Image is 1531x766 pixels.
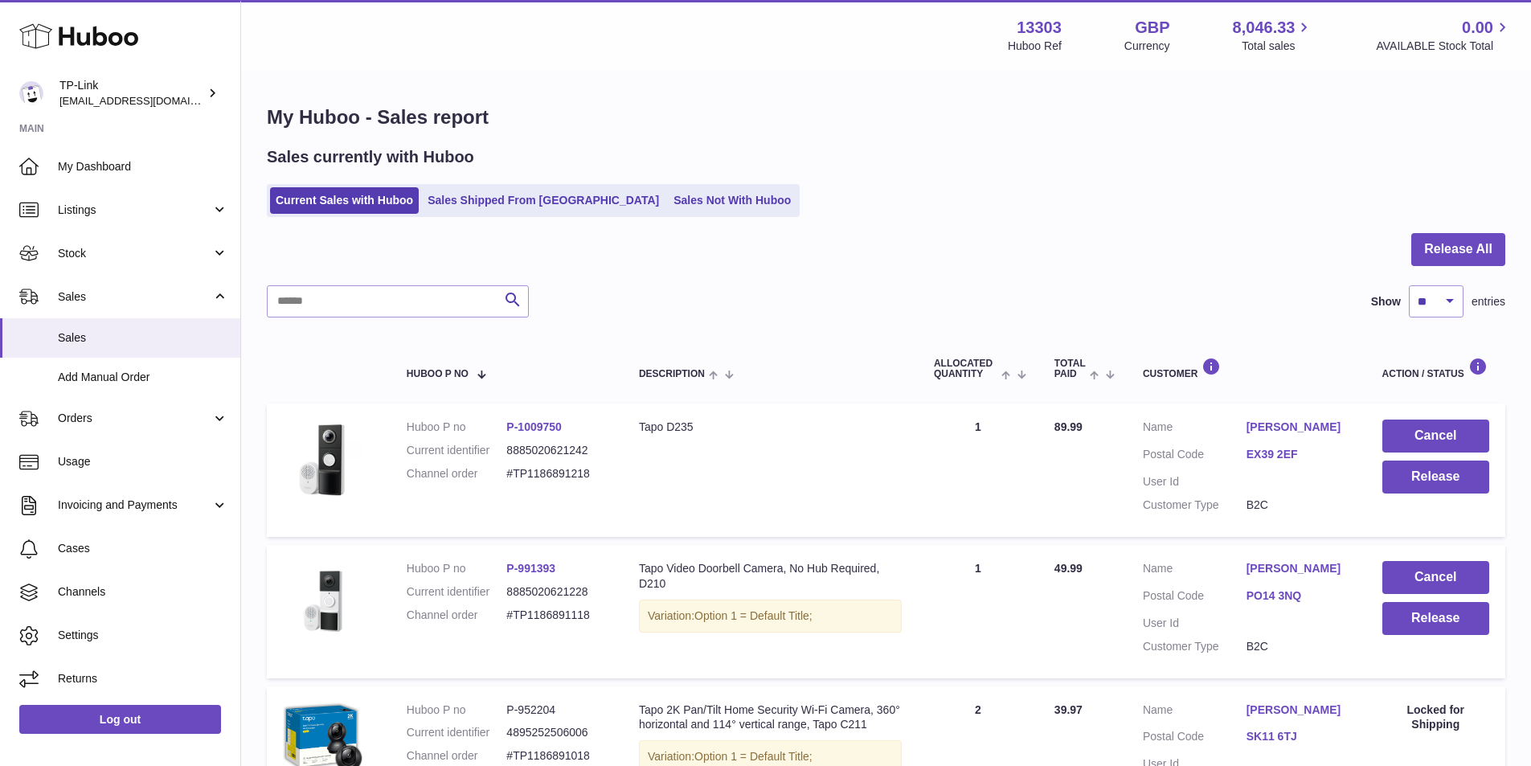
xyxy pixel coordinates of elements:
[506,562,555,575] a: P-991393
[1143,561,1246,580] dt: Name
[58,671,228,686] span: Returns
[1054,358,1086,379] span: Total paid
[407,420,507,435] dt: Huboo P no
[407,703,507,718] dt: Huboo P no
[1054,420,1083,433] span: 89.99
[1382,561,1489,594] button: Cancel
[422,187,665,214] a: Sales Shipped From [GEOGRAPHIC_DATA]
[19,81,43,105] img: gaby.chen@tp-link.com
[58,370,228,385] span: Add Manual Order
[59,94,236,107] span: [EMAIL_ADDRESS][DOMAIN_NAME]
[58,246,211,261] span: Stock
[1371,294,1401,309] label: Show
[639,420,902,435] div: Tapo D235
[58,289,211,305] span: Sales
[506,443,607,458] dd: 8885020621242
[1143,498,1246,513] dt: Customer Type
[58,330,228,346] span: Sales
[58,454,228,469] span: Usage
[639,369,705,379] span: Description
[1143,474,1246,490] dt: User Id
[918,403,1038,537] td: 1
[1246,703,1350,718] a: [PERSON_NAME]
[1246,729,1350,744] a: SK11 6TJ
[1017,17,1062,39] strong: 13303
[1143,420,1246,439] dt: Name
[668,187,796,214] a: Sales Not With Huboo
[1246,498,1350,513] dd: B2C
[407,748,507,764] dt: Channel order
[506,725,607,740] dd: 4895252506006
[407,561,507,576] dt: Huboo P no
[407,725,507,740] dt: Current identifier
[1382,461,1489,494] button: Release
[270,187,419,214] a: Current Sales with Huboo
[1376,39,1512,54] span: AVAILABLE Stock Total
[19,705,221,734] a: Log out
[58,628,228,643] span: Settings
[506,608,607,623] dd: #TP1186891118
[1382,358,1489,379] div: Action / Status
[283,420,363,500] img: 133031727278049.jpg
[1143,447,1246,466] dt: Postal Code
[694,750,813,763] span: Option 1 = Default Title;
[694,609,813,622] span: Option 1 = Default Title;
[267,104,1505,130] h1: My Huboo - Sales report
[1382,703,1489,733] div: Locked for Shipping
[407,584,507,600] dt: Current identifier
[1233,17,1296,39] span: 8,046.33
[1246,447,1350,462] a: EX39 2EF
[58,541,228,556] span: Cases
[1233,17,1314,54] a: 8,046.33 Total sales
[1246,420,1350,435] a: [PERSON_NAME]
[639,561,902,592] div: Tapo Video Doorbell Camera, No Hub Required, D210
[1054,562,1083,575] span: 49.99
[1135,17,1169,39] strong: GBP
[407,369,469,379] span: Huboo P no
[1008,39,1062,54] div: Huboo Ref
[267,146,474,168] h2: Sales currently with Huboo
[506,466,607,481] dd: #TP1186891218
[1124,39,1170,54] div: Currency
[1246,639,1350,654] dd: B2C
[1054,703,1083,716] span: 39.97
[58,411,211,426] span: Orders
[1376,17,1512,54] a: 0.00 AVAILABLE Stock Total
[1382,420,1489,453] button: Cancel
[1382,602,1489,635] button: Release
[407,608,507,623] dt: Channel order
[1246,561,1350,576] a: [PERSON_NAME]
[1472,294,1505,309] span: entries
[639,703,902,733] div: Tapo 2K Pan/Tilt Home Security Wi-Fi Camera, 360° horizontal and 114° vertical range, Tapo C211
[1143,358,1350,379] div: Customer
[59,78,204,109] div: TP-Link
[407,443,507,458] dt: Current identifier
[58,203,211,218] span: Listings
[283,561,363,641] img: 02_large_20240605225453u.jpg
[407,466,507,481] dt: Channel order
[918,545,1038,678] td: 1
[1143,588,1246,608] dt: Postal Code
[506,420,562,433] a: P-1009750
[639,600,902,633] div: Variation:
[934,358,997,379] span: ALLOCATED Quantity
[58,498,211,513] span: Invoicing and Payments
[506,584,607,600] dd: 8885020621228
[58,159,228,174] span: My Dashboard
[1246,588,1350,604] a: PO14 3NQ
[1143,616,1246,631] dt: User Id
[506,748,607,764] dd: #TP1186891018
[1143,639,1246,654] dt: Customer Type
[1411,233,1505,266] button: Release All
[1143,729,1246,748] dt: Postal Code
[1143,703,1246,722] dt: Name
[1462,17,1493,39] span: 0.00
[1242,39,1313,54] span: Total sales
[506,703,607,718] dd: P-952204
[58,584,228,600] span: Channels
